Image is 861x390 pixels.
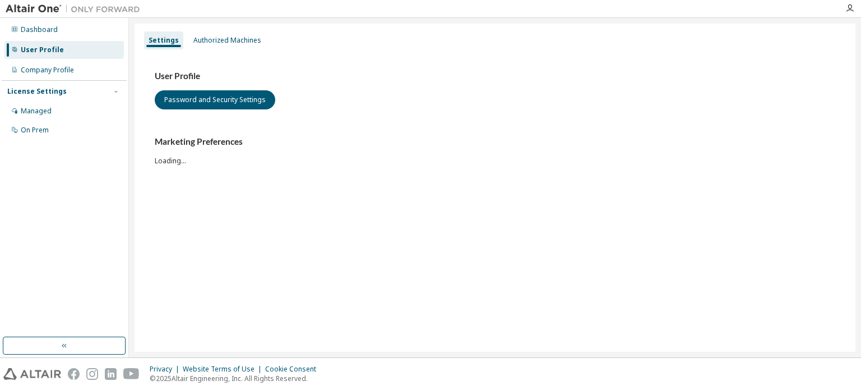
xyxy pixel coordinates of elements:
[155,136,835,148] h3: Marketing Preferences
[155,71,835,82] h3: User Profile
[183,365,265,374] div: Website Terms of Use
[21,66,74,75] div: Company Profile
[193,36,261,45] div: Authorized Machines
[21,107,52,116] div: Managed
[7,87,67,96] div: License Settings
[155,136,835,165] div: Loading...
[86,368,98,380] img: instagram.svg
[105,368,117,380] img: linkedin.svg
[21,45,64,54] div: User Profile
[6,3,146,15] img: Altair One
[155,90,275,109] button: Password and Security Settings
[21,25,58,34] div: Dashboard
[150,374,323,383] p: © 2025 Altair Engineering, Inc. All Rights Reserved.
[21,126,49,135] div: On Prem
[150,365,183,374] div: Privacy
[3,368,61,380] img: altair_logo.svg
[68,368,80,380] img: facebook.svg
[265,365,323,374] div: Cookie Consent
[149,36,179,45] div: Settings
[123,368,140,380] img: youtube.svg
